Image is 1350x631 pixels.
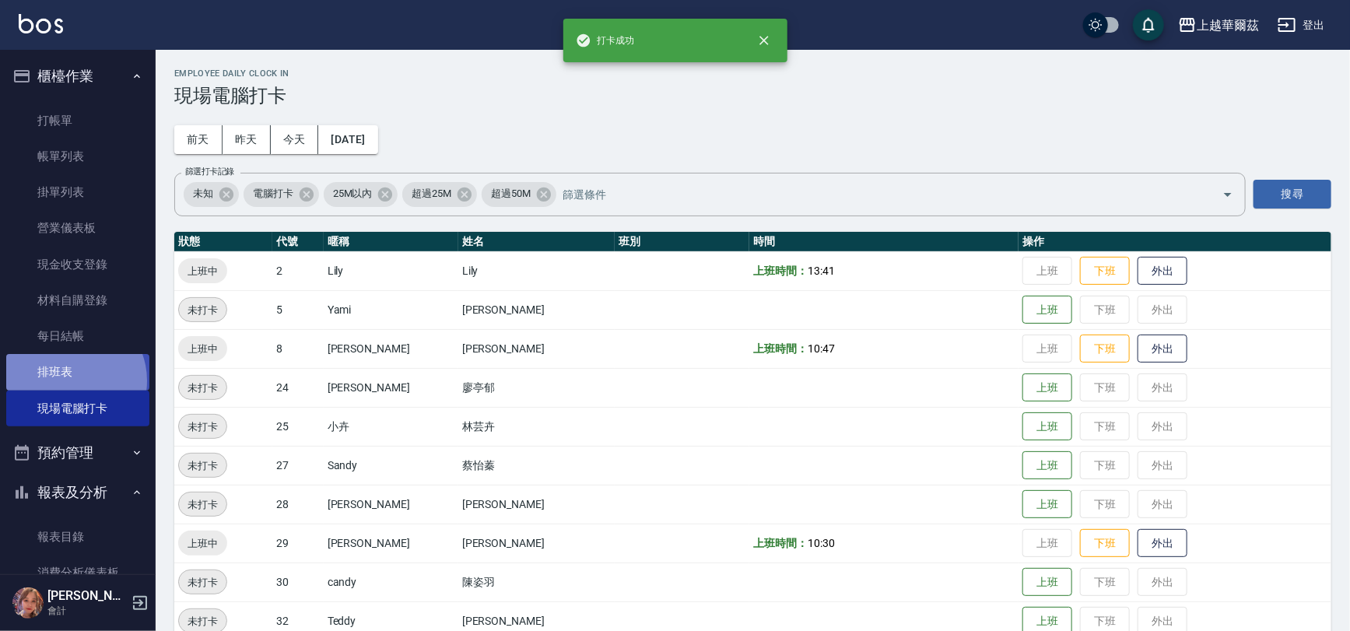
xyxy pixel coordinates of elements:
[6,210,149,246] a: 營業儀表板
[1271,11,1331,40] button: 登出
[324,186,382,202] span: 25M以內
[1022,490,1072,519] button: 上班
[6,354,149,390] a: 排班表
[6,103,149,138] a: 打帳單
[178,535,227,552] span: 上班中
[6,519,149,555] a: 報表目錄
[272,251,324,290] td: 2
[324,329,458,368] td: [PERSON_NAME]
[753,342,808,355] b: 上班時間：
[179,574,226,591] span: 未打卡
[1022,373,1072,402] button: 上班
[6,391,149,426] a: 現場電腦打卡
[6,56,149,96] button: 櫃檯作業
[272,563,324,601] td: 30
[19,14,63,33] img: Logo
[184,186,223,202] span: 未知
[1019,232,1331,252] th: 操作
[244,182,319,207] div: 電腦打卡
[47,588,127,604] h5: [PERSON_NAME]
[324,368,458,407] td: [PERSON_NAME]
[1138,257,1187,286] button: 外出
[576,33,635,48] span: 打卡成功
[1080,529,1130,558] button: 下班
[458,251,615,290] td: Lily
[6,247,149,282] a: 現金收支登錄
[458,290,615,329] td: [PERSON_NAME]
[324,524,458,563] td: [PERSON_NAME]
[184,182,239,207] div: 未知
[324,290,458,329] td: Yami
[271,125,319,154] button: 今天
[1080,257,1130,286] button: 下班
[749,232,1019,252] th: 時間
[1138,529,1187,558] button: 外出
[6,433,149,473] button: 預約管理
[747,23,781,58] button: close
[178,341,227,357] span: 上班中
[1215,182,1240,207] button: Open
[615,232,749,252] th: 班別
[324,407,458,446] td: 小卉
[272,232,324,252] th: 代號
[174,68,1331,79] h2: Employee Daily Clock In
[458,407,615,446] td: 林芸卉
[272,407,324,446] td: 25
[1080,335,1130,363] button: 下班
[482,186,540,202] span: 超過50M
[458,329,615,368] td: [PERSON_NAME]
[324,251,458,290] td: Lily
[272,524,324,563] td: 29
[458,368,615,407] td: 廖亭郁
[1138,335,1187,363] button: 外出
[174,85,1331,107] h3: 現場電腦打卡
[272,329,324,368] td: 8
[272,446,324,485] td: 27
[753,265,808,277] b: 上班時間：
[1022,412,1072,441] button: 上班
[223,125,271,154] button: 昨天
[324,232,458,252] th: 暱稱
[324,182,398,207] div: 25M以內
[1133,9,1164,40] button: save
[6,472,149,513] button: 報表及分析
[402,182,477,207] div: 超過25M
[559,181,1195,208] input: 篩選條件
[6,555,149,591] a: 消費分析儀表板
[272,290,324,329] td: 5
[402,186,461,202] span: 超過25M
[324,563,458,601] td: candy
[47,604,127,618] p: 會計
[12,587,44,619] img: Person
[6,318,149,354] a: 每日結帳
[318,125,377,154] button: [DATE]
[458,563,615,601] td: 陳姿羽
[458,485,615,524] td: [PERSON_NAME]
[178,263,227,279] span: 上班中
[272,485,324,524] td: 28
[1022,568,1072,597] button: 上班
[1254,180,1331,209] button: 搜尋
[179,496,226,513] span: 未打卡
[458,232,615,252] th: 姓名
[324,446,458,485] td: Sandy
[6,282,149,318] a: 材料自購登錄
[808,342,835,355] span: 10:47
[6,174,149,210] a: 掛單列表
[482,182,556,207] div: 超過50M
[1022,451,1072,480] button: 上班
[1022,296,1072,324] button: 上班
[6,138,149,174] a: 帳單列表
[244,186,303,202] span: 電腦打卡
[458,524,615,563] td: [PERSON_NAME]
[272,368,324,407] td: 24
[324,485,458,524] td: [PERSON_NAME]
[179,613,226,629] span: 未打卡
[808,537,835,549] span: 10:30
[808,265,835,277] span: 13:41
[753,537,808,549] b: 上班時間：
[179,302,226,318] span: 未打卡
[174,125,223,154] button: 前天
[179,380,226,396] span: 未打卡
[1172,9,1265,41] button: 上越華爾茲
